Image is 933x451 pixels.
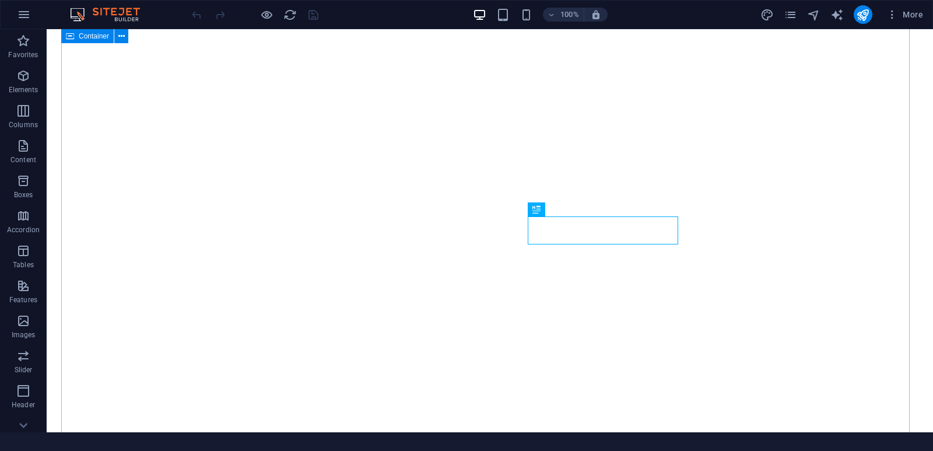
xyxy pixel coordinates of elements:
[67,8,155,22] img: Editor Logo
[9,295,37,305] p: Features
[13,260,34,270] p: Tables
[14,190,33,200] p: Boxes
[543,8,584,22] button: 100%
[886,9,923,20] span: More
[784,8,797,22] i: Pages (Ctrl+Alt+S)
[854,5,872,24] button: publish
[784,8,798,22] button: pages
[9,85,38,95] p: Elements
[283,8,297,22] button: reload
[760,8,774,22] i: Design (Ctrl+Alt+Y)
[560,8,579,22] h6: 100%
[591,9,601,20] i: On resize automatically adjust zoom level to fit chosen device.
[283,8,297,22] i: Reload page
[15,365,33,375] p: Slider
[807,8,820,22] i: Navigator
[856,8,869,22] i: Publish
[7,225,40,235] p: Accordion
[10,155,36,165] p: Content
[807,8,821,22] button: navigator
[760,8,774,22] button: design
[8,50,38,60] p: Favorites
[830,8,844,22] button: text_generator
[79,33,109,40] span: Container
[830,8,844,22] i: AI Writer
[12,330,36,340] p: Images
[9,120,38,130] p: Columns
[259,8,273,22] button: Click here to leave preview mode and continue editing
[12,400,35,410] p: Header
[882,5,928,24] button: More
